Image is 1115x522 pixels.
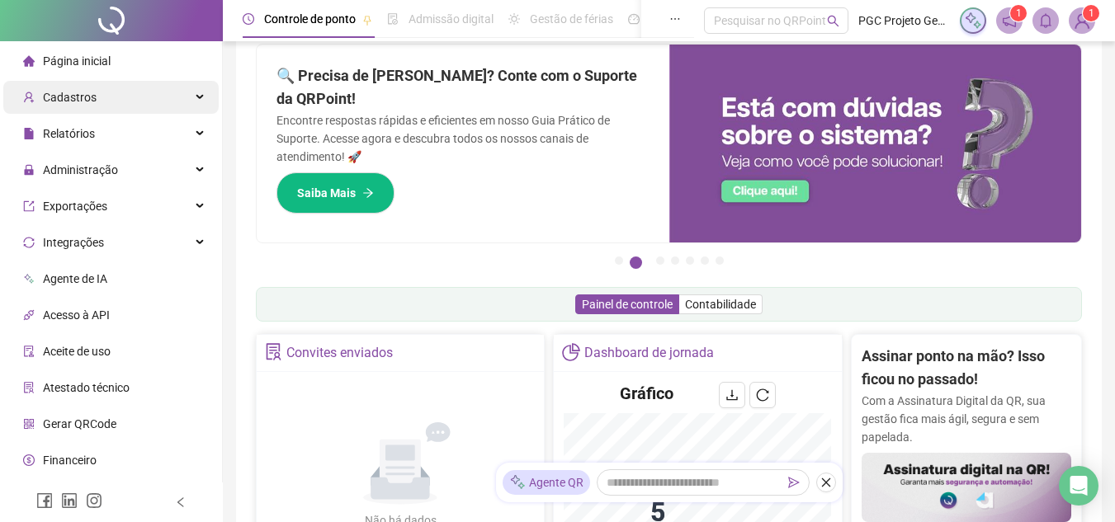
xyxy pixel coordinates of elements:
button: 2 [630,256,642,269]
h4: Gráfico [620,382,673,405]
span: facebook [36,492,53,509]
span: export [23,200,35,212]
div: Convites enviados [286,339,393,367]
button: 7 [716,256,724,265]
p: Encontre respostas rápidas e eficientes em nosso Guia Prático de Suporte. Acesse agora e descubra... [276,111,650,166]
span: home [23,55,35,67]
span: Agente de IA [43,272,107,285]
img: banner%2F0cf4e1f0-cb71-40ef-aa93-44bd3d4ee559.png [669,45,1082,242]
span: sun [508,13,520,25]
span: Integrações [43,236,104,249]
div: Dashboard de jornada [584,339,714,367]
span: dollar [23,454,35,466]
span: Gerar QRCode [43,417,116,430]
span: sync [23,237,35,248]
span: lock [23,164,35,176]
span: Cadastros [43,91,97,104]
span: search [827,15,839,27]
span: Saiba Mais [297,184,356,202]
span: Página inicial [43,54,111,68]
button: 3 [656,256,664,265]
span: Contabilidade [685,298,756,311]
span: solution [23,382,35,393]
div: Open Intercom Messenger [1059,466,1098,506]
img: sparkle-icon.fc2bf0ac1784a2077858766a79e2daf3.svg [509,474,526,491]
span: close [820,477,832,488]
span: Atestado técnico [43,381,130,394]
button: Saiba Mais [276,172,395,214]
span: pie-chart [562,343,579,360]
button: 6 [701,256,709,265]
span: 1 [1089,7,1094,19]
span: bell [1038,13,1053,28]
span: instagram [86,492,102,509]
span: 1 [1016,7,1022,19]
span: Exportações [43,200,107,213]
button: 4 [671,256,679,265]
img: 94654 [1070,8,1094,33]
span: Acesso à API [43,308,110,322]
span: qrcode [23,418,35,430]
span: api [23,309,35,321]
div: Agente QR [503,470,590,495]
span: send [788,477,800,488]
span: file-done [387,13,399,25]
span: Admissão digital [409,12,494,26]
span: linkedin [61,492,78,509]
span: dashboard [628,13,640,25]
span: Controle de ponto [264,12,356,26]
span: download [725,388,739,402]
h2: Assinar ponto na mão? Isso ficou no passado! [862,345,1071,392]
span: Administração [43,163,118,176]
img: sparkle-icon.fc2bf0ac1784a2077858766a79e2daf3.svg [964,12,982,30]
span: Gestão de férias [530,12,613,26]
p: Com a Assinatura Digital da QR, sua gestão fica mais ágil, segura e sem papelada. [862,392,1071,446]
span: audit [23,346,35,357]
button: 1 [615,256,623,265]
span: pushpin [362,15,372,25]
span: notification [1002,13,1017,28]
h2: 🔍 Precisa de [PERSON_NAME]? Conte com o Suporte da QRPoint! [276,64,650,111]
span: user-add [23,92,35,103]
span: file [23,128,35,139]
span: clock-circle [243,13,254,25]
span: arrow-right [362,187,374,199]
span: reload [756,388,769,402]
span: Painel de controle [582,298,673,311]
span: PGC Projeto Gestão e Consultoria [858,12,950,30]
sup: Atualize o seu contato no menu Meus Dados [1083,5,1099,21]
span: Financeiro [43,454,97,467]
button: 5 [686,256,694,265]
span: Relatórios [43,127,95,140]
sup: 1 [1010,5,1027,21]
span: solution [265,343,282,360]
span: ellipsis [669,13,681,25]
span: Aceite de uso [43,345,111,358]
span: left [175,496,187,508]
